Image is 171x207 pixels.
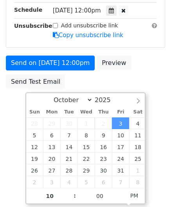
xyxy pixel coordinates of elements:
span: [DATE] 12:00pm [53,7,101,14]
span: November 4, 2025 [60,176,77,188]
span: October 12, 2025 [26,141,43,153]
span: October 18, 2025 [129,141,146,153]
a: Send Test Email [6,74,65,89]
input: Year [93,96,121,104]
span: October 22, 2025 [77,153,95,164]
strong: Unsubscribe [14,23,52,29]
span: November 5, 2025 [77,176,95,188]
span: November 1, 2025 [129,164,146,176]
iframe: Chat Widget [132,169,171,207]
span: October 6, 2025 [43,129,60,141]
span: September 28, 2025 [26,117,43,129]
span: September 29, 2025 [43,117,60,129]
span: November 8, 2025 [129,176,146,188]
span: : [74,188,76,203]
input: Minute [76,188,124,204]
span: October 3, 2025 [112,117,129,129]
span: October 2, 2025 [95,117,112,129]
span: October 24, 2025 [112,153,129,164]
span: October 9, 2025 [95,129,112,141]
span: Sun [26,110,43,115]
span: October 25, 2025 [129,153,146,164]
span: October 1, 2025 [77,117,95,129]
a: Copy unsubscribe link [53,32,123,39]
span: Sat [129,110,146,115]
strong: Schedule [14,7,42,13]
span: October 23, 2025 [95,153,112,164]
span: October 21, 2025 [60,153,77,164]
span: October 15, 2025 [77,141,95,153]
input: Hour [26,188,74,204]
span: October 30, 2025 [95,164,112,176]
span: October 8, 2025 [77,129,95,141]
span: November 6, 2025 [95,176,112,188]
span: October 4, 2025 [129,117,146,129]
span: October 17, 2025 [112,141,129,153]
span: Fri [112,110,129,115]
a: Preview [97,56,131,70]
span: October 20, 2025 [43,153,60,164]
span: October 10, 2025 [112,129,129,141]
span: November 2, 2025 [26,176,43,188]
span: October 14, 2025 [60,141,77,153]
span: November 3, 2025 [43,176,60,188]
span: October 27, 2025 [43,164,60,176]
span: Mon [43,110,60,115]
span: October 28, 2025 [60,164,77,176]
label: Add unsubscribe link [61,22,118,30]
span: October 29, 2025 [77,164,95,176]
span: Tue [60,110,77,115]
span: October 16, 2025 [95,141,112,153]
span: October 19, 2025 [26,153,43,164]
a: Send on [DATE] 12:00pm [6,56,95,70]
span: Click to toggle [124,188,145,203]
span: October 11, 2025 [129,129,146,141]
span: Thu [95,110,112,115]
span: October 31, 2025 [112,164,129,176]
span: October 5, 2025 [26,129,43,141]
span: October 13, 2025 [43,141,60,153]
span: November 7, 2025 [112,176,129,188]
span: Wed [77,110,95,115]
span: September 30, 2025 [60,117,77,129]
span: October 26, 2025 [26,164,43,176]
span: October 7, 2025 [60,129,77,141]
